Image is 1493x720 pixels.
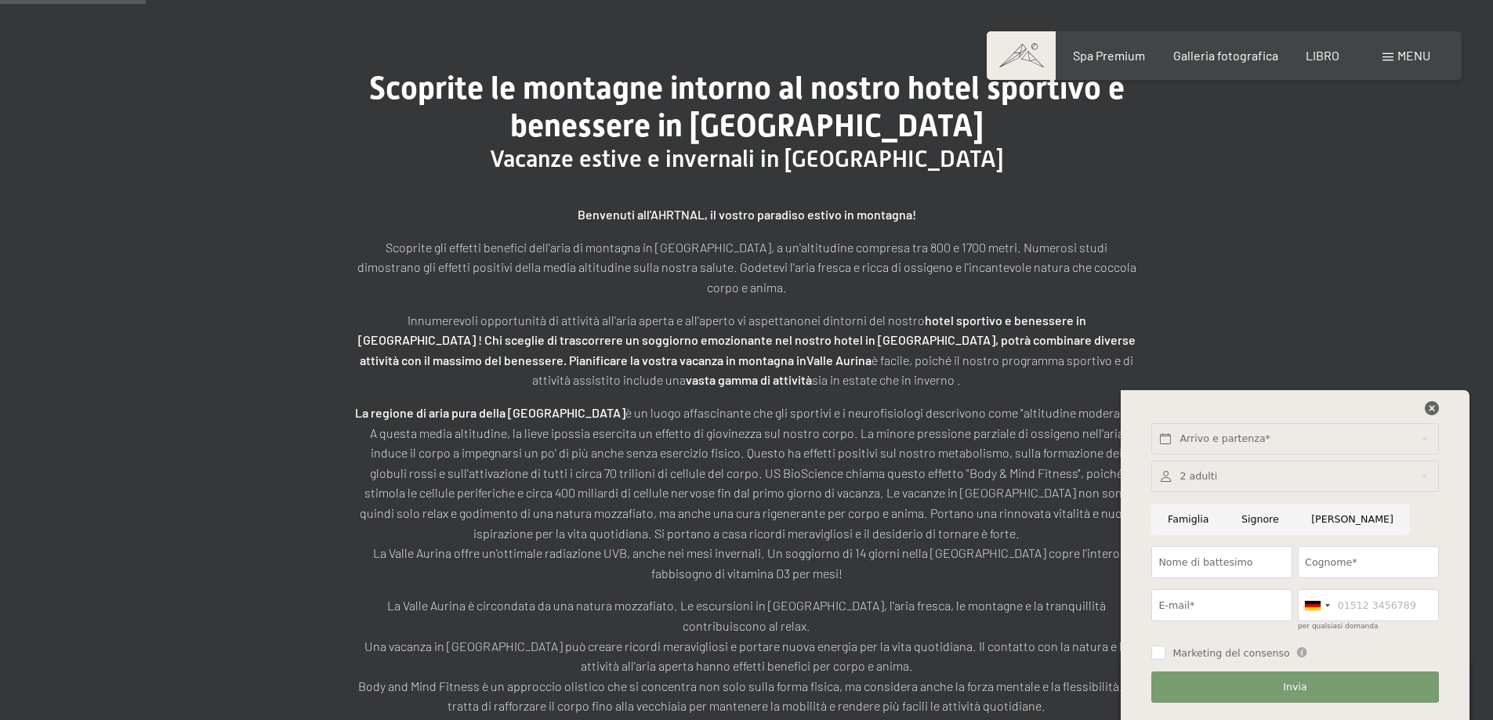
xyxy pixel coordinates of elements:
font: menu [1397,48,1430,63]
div: Germania (Germania): +49 [1299,590,1335,621]
font: per qualsiasi domanda [1298,622,1378,630]
font: Marketing del consenso [1172,647,1289,659]
font: Scoprite le montagne intorno al nostro hotel sportivo e benessere in [GEOGRAPHIC_DATA] [369,70,1125,144]
font: La Valle Aurina è circondata da una natura mozzafiato. Le escursioni in [GEOGRAPHIC_DATA], l'aria... [387,598,1106,633]
font: Innumerevoli opportunità di attività all'aria aperta e all'aperto vi aspettano [408,313,804,327]
font: La Valle Aurina offre un'ottimale radiazione UVB, anche nei mesi invernali. Un soggiorno di 14 gi... [373,545,1120,581]
font: Una vacanza in [GEOGRAPHIC_DATA] può creare ricordi meravigliosi e portare nuova energia per la v... [364,639,1129,674]
font: vasta gamma di attività [686,372,812,387]
font: hotel sportivo e benessere in [GEOGRAPHIC_DATA] ! Chi sceglie di trascorrere un soggiorno emozion... [358,313,1136,367]
font: Valle Aurina [806,353,872,367]
font: Scoprite gli effetti benefici dell'aria di montagna in [GEOGRAPHIC_DATA], a un'altitudine compres... [357,240,1136,295]
font: Body and Mind Fitness è un approccio olistico che si concentra non solo sulla forma fisica, ma co... [358,678,1136,714]
font: sia in estate che in inverno . [812,372,961,387]
font: La regione di aria pura della [GEOGRAPHIC_DATA] [355,405,625,420]
font: Vacanze estive e invernali in [GEOGRAPHIC_DATA] [490,145,1004,172]
input: 01512 3456789 [1298,589,1439,621]
a: Spa Premium [1073,48,1145,63]
a: LIBRO [1306,48,1339,63]
font: Invia [1283,681,1306,693]
font: nei dintorni del nostro [804,313,925,327]
font: Benvenuti all'AHRTNAL, il vostro paradiso estivo in montagna! [578,207,916,222]
a: Galleria fotografica [1173,48,1278,63]
button: Invia [1151,671,1438,704]
font: è un luogo affascinante che gli sportivi e i neurofisiologi descrivono come "altitudine moderata"... [360,405,1139,541]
